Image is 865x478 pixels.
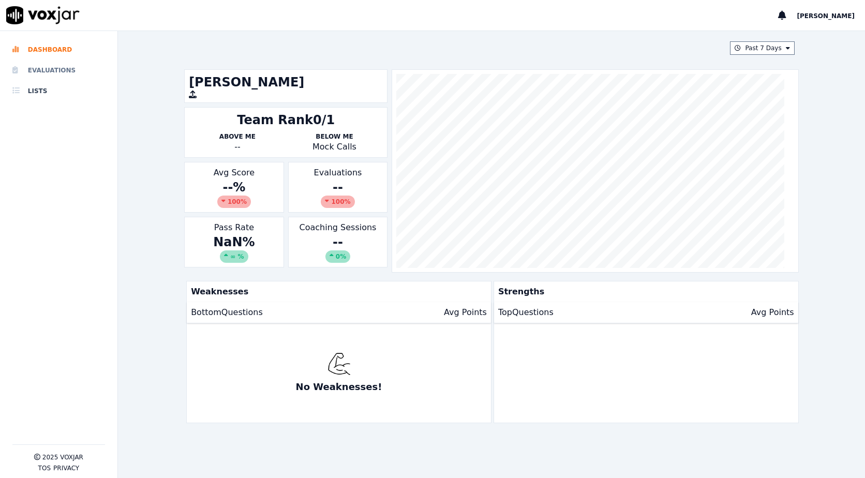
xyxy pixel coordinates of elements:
[288,162,388,213] div: Evaluations
[444,306,487,319] p: Avg Points
[325,250,350,263] div: 0%
[217,196,251,208] div: 100 %
[42,453,83,461] p: 2025 Voxjar
[187,281,487,302] p: Weaknesses
[189,234,279,263] div: NaN %
[797,9,865,22] button: [PERSON_NAME]
[12,39,105,60] a: Dashboard
[12,60,105,81] a: Evaluations
[237,112,335,128] div: Team Rank 0/1
[38,464,51,472] button: TOS
[293,234,383,263] div: --
[327,352,351,376] img: muscle
[751,306,794,319] p: Avg Points
[286,141,383,153] p: Mock Calls
[296,380,382,394] p: No Weaknesses!
[288,217,388,267] div: Coaching Sessions
[286,132,383,141] p: Below Me
[220,250,248,263] div: ∞ %
[189,141,286,153] div: --
[293,179,383,208] div: --
[6,6,80,24] img: voxjar logo
[12,81,105,101] a: Lists
[184,217,284,267] div: Pass Rate
[321,196,354,208] div: 100 %
[191,306,263,319] p: Bottom Questions
[189,132,286,141] p: Above Me
[189,179,279,208] div: -- %
[53,464,79,472] button: Privacy
[498,306,554,319] p: Top Questions
[494,281,794,302] p: Strengths
[797,12,855,20] span: [PERSON_NAME]
[189,74,383,91] h1: [PERSON_NAME]
[184,162,284,213] div: Avg Score
[730,41,794,55] button: Past 7 Days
